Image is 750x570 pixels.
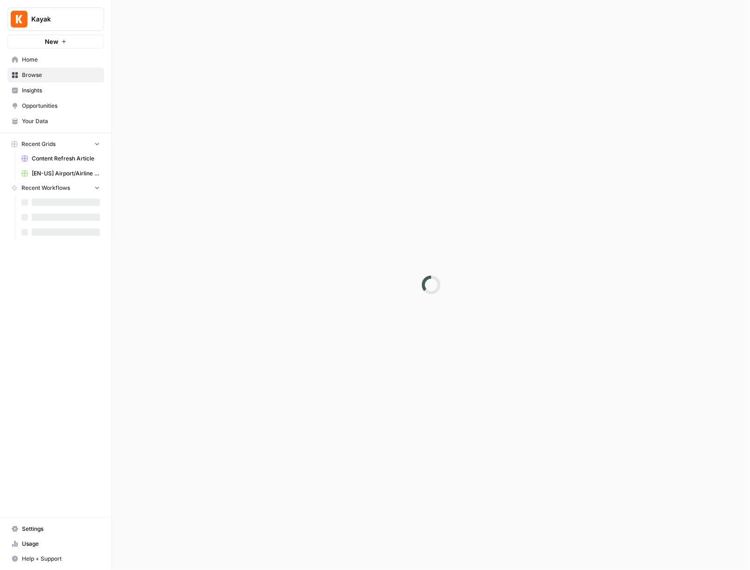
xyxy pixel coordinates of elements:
a: Content Refresh Article [17,151,104,166]
span: Settings [22,525,100,533]
button: Help + Support [7,551,104,566]
button: Recent Grids [7,137,104,151]
a: Opportunities [7,98,104,113]
span: Usage [22,540,100,548]
a: Browse [7,68,104,83]
span: Kayak [31,14,88,24]
a: Insights [7,83,104,98]
a: Settings [7,521,104,536]
button: Workspace: Kayak [7,7,104,31]
span: Content Refresh Article [32,154,100,163]
a: Home [7,52,104,67]
button: New [7,35,104,49]
span: Browse [22,71,100,79]
span: [EN-US] Airport/Airline Content Refresh [32,169,100,178]
a: Your Data [7,114,104,129]
span: Insights [22,86,100,95]
img: Kayak Logo [11,11,28,28]
span: Help + Support [22,555,100,563]
span: Your Data [22,117,100,125]
span: Home [22,56,100,64]
span: Opportunities [22,102,100,110]
span: New [45,37,58,46]
a: Usage [7,536,104,551]
button: Recent Workflows [7,181,104,195]
a: [EN-US] Airport/Airline Content Refresh [17,166,104,181]
span: Recent Workflows [21,184,70,192]
span: Recent Grids [21,140,56,148]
